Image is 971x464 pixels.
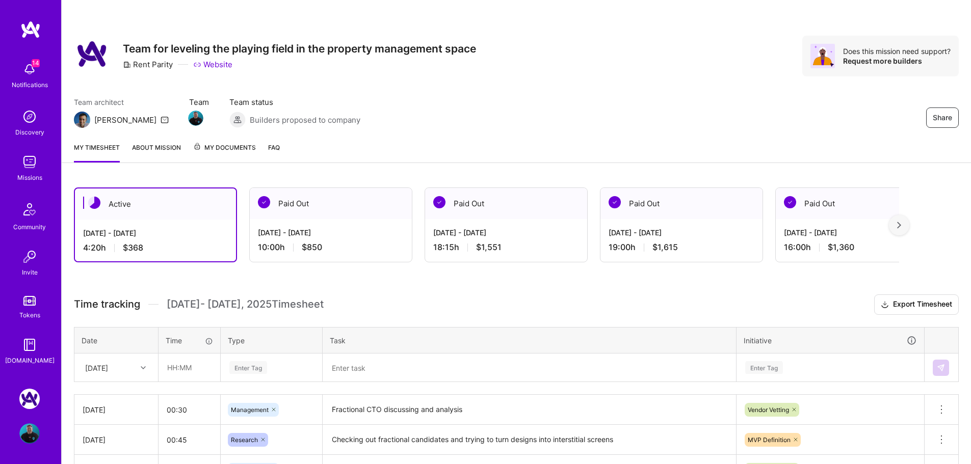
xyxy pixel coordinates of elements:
img: Submit [937,364,945,372]
span: Share [933,113,952,123]
span: Research [231,436,258,444]
div: Request more builders [843,56,951,66]
i: icon CompanyGray [123,61,131,69]
i: icon Mail [161,116,169,124]
a: About Mission [132,142,181,162]
img: bell [19,59,40,79]
img: Active [88,197,100,209]
button: Share [926,107,959,128]
span: My Documents [193,142,256,153]
img: Paid Out [784,196,796,208]
img: logo [20,20,41,39]
a: Rent Parity: Team for leveling the playing field in the property management space [17,389,42,409]
div: Initiative [744,335,917,346]
img: Community [17,197,42,222]
img: Paid Out [433,196,445,208]
div: Paid Out [250,188,412,219]
span: Team [189,97,209,107]
a: Website [193,59,232,70]
div: Invite [22,267,38,278]
div: Enter Tag [745,360,783,375]
span: Management [231,406,269,414]
div: Missions [17,172,42,183]
button: Export Timesheet [874,294,959,315]
img: Paid Out [609,196,621,208]
a: My Documents [193,142,256,162]
div: 10:00 h [258,242,404,253]
a: FAQ [268,142,280,162]
div: [DATE] - [DATE] [609,227,754,238]
span: $368 [123,242,143,253]
div: [DATE] [83,404,150,415]
img: Builders proposed to company [229,112,246,128]
img: Rent Parity: Team for leveling the playing field in the property management space [19,389,40,409]
img: discovery [19,106,40,127]
input: HH:MM [159,354,220,381]
th: Date [74,327,159,353]
img: Invite [19,247,40,267]
img: right [897,222,901,229]
div: [DATE] - [DATE] [784,227,930,238]
div: Active [75,188,236,220]
div: Tokens [19,310,40,320]
div: [DATE] - [DATE] [258,227,404,238]
img: Team Architect [74,112,90,128]
div: Time [166,335,213,346]
img: Team Member Avatar [188,111,203,126]
img: teamwork [19,152,40,172]
input: HH:MM [159,426,220,453]
textarea: Fractional CTO discussing and analysis [324,396,735,424]
div: Discovery [15,127,44,138]
div: [DATE] - [DATE] [433,227,579,238]
div: Does this mission need support? [843,46,951,56]
textarea: Checking out fractional candidates and trying to turn designs into interstitial screens [324,426,735,454]
div: Paid Out [425,188,587,219]
img: Paid Out [258,196,270,208]
div: 19:00 h [609,242,754,253]
span: Team architect [74,97,169,107]
div: [DATE] [83,434,150,445]
span: $1,551 [476,242,502,253]
div: [DOMAIN_NAME] [5,355,55,366]
img: Company Logo [74,36,111,72]
div: Rent Parity [123,59,173,70]
span: 14 [32,59,40,67]
span: $1,615 [652,242,678,253]
div: Paid Out [600,188,763,219]
span: $1,360 [828,242,854,253]
th: Type [221,327,323,353]
div: 16:00 h [784,242,930,253]
div: [PERSON_NAME] [94,115,156,125]
h3: Team for leveling the playing field in the property management space [123,42,476,55]
img: User Avatar [19,423,40,444]
th: Task [323,327,737,353]
span: MVP Definition [748,436,791,444]
div: 18:15 h [433,242,579,253]
i: icon Download [881,299,889,310]
i: icon Chevron [141,365,146,370]
div: Paid Out [776,188,938,219]
img: Avatar [810,44,835,68]
div: 4:20 h [83,242,228,253]
img: guide book [19,335,40,355]
div: Community [13,222,46,232]
div: [DATE] - [DATE] [83,228,228,238]
a: Team Member Avatar [189,110,202,127]
div: Enter Tag [229,360,267,375]
a: User Avatar [17,423,42,444]
div: Notifications [12,79,48,90]
span: Builders proposed to company [250,115,360,125]
span: Time tracking [74,298,140,311]
input: HH:MM [159,396,220,423]
span: $850 [302,242,322,253]
span: Team status [229,97,360,107]
div: [DATE] [85,362,108,373]
span: Vendor Vetting [748,406,789,414]
span: [DATE] - [DATE] , 2025 Timesheet [167,298,324,311]
a: My timesheet [74,142,120,162]
img: tokens [23,296,36,306]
